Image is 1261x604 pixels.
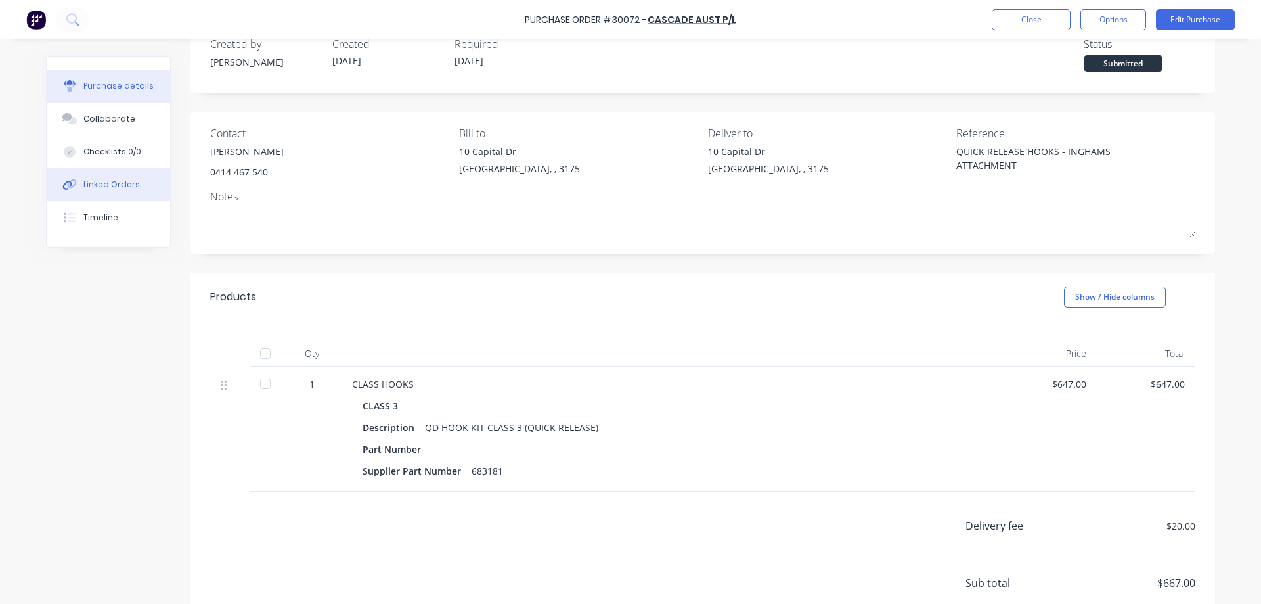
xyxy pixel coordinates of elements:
[332,36,444,52] div: Created
[1064,519,1195,533] div: $20.00
[282,340,342,367] div: Qty
[47,201,170,234] button: Timeline
[965,575,1064,591] span: Sub total
[293,377,331,391] div: 1
[83,113,135,125] div: Collaborate
[47,103,170,135] button: Collaborate
[992,9,1071,30] button: Close
[956,126,1195,141] div: Reference
[363,418,425,437] div: Description
[708,126,947,141] div: Deliver to
[525,13,646,27] div: Purchase Order #30072 -
[708,162,829,175] div: [GEOGRAPHIC_DATA], , 3175
[998,340,1097,367] div: Price
[1107,377,1185,391] div: $647.00
[210,289,256,305] div: Products
[648,13,736,26] a: CASCADE AUST P/L
[363,440,431,459] div: Part Number
[1097,340,1195,367] div: Total
[459,145,580,158] div: 10 Capital Dr
[210,126,449,141] div: Contact
[1064,287,1166,308] button: Show / Hide columns
[472,461,503,480] div: 683181
[708,145,829,158] div: 10 Capital Dr
[47,135,170,168] button: Checklists 0/0
[1156,9,1235,30] button: Edit Purchase
[363,461,472,480] div: Supplier Part Number
[1084,36,1195,52] div: Status
[210,36,322,52] div: Created by
[1084,55,1162,72] div: Submitted
[459,126,698,141] div: Bill to
[459,162,580,175] div: [GEOGRAPHIC_DATA], , 3175
[83,146,141,158] div: Checklists 0/0
[454,36,566,52] div: Required
[47,70,170,103] button: Purchase details
[26,10,46,30] img: Factory
[83,80,154,92] div: Purchase details
[965,518,1064,534] div: Delivery fee
[210,189,1195,204] div: Notes
[83,212,118,223] div: Timeline
[210,55,322,69] div: [PERSON_NAME]
[352,377,988,391] div: CLASS HOOKS
[83,179,140,191] div: Linked Orders
[363,396,403,415] div: CLASS 3
[1064,575,1195,591] span: $667.00
[210,145,284,158] div: [PERSON_NAME]
[210,165,284,179] div: 0414 467 540
[956,145,1120,174] textarea: QUICK RELEASE HOOKS - INGHAMS ATTACHMENT
[47,168,170,201] button: Linked Orders
[1080,9,1146,30] button: Options
[425,418,598,437] div: QD HOOK KIT CLASS 3 (QUICK RELEASE)
[1009,377,1086,391] div: $647.00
